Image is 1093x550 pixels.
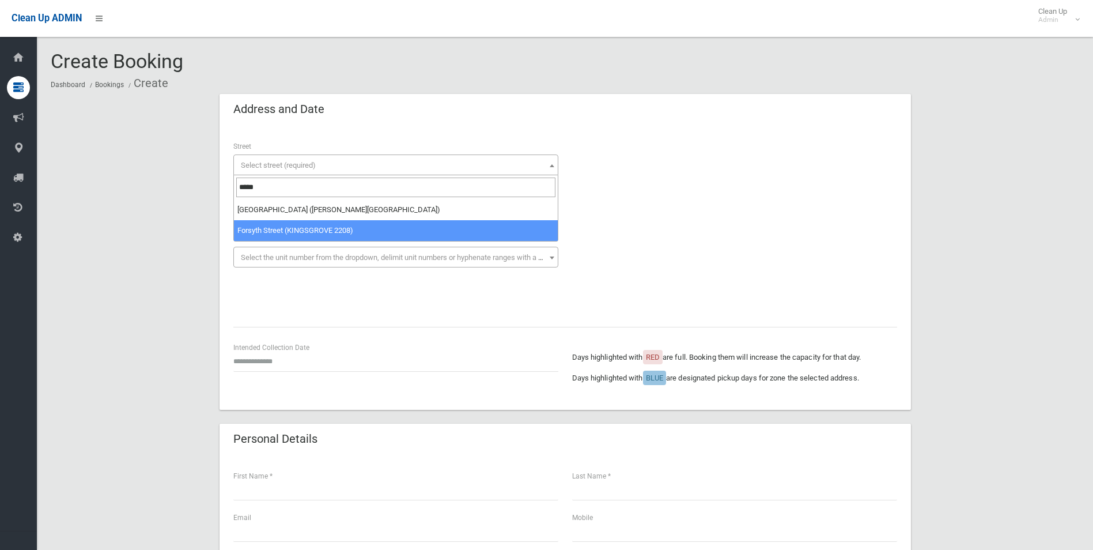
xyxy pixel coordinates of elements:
span: Create Booking [51,50,183,73]
p: Days highlighted with are designated pickup days for zone the selected address. [572,371,897,385]
a: Bookings [95,81,124,89]
a: Dashboard [51,81,85,89]
span: Select street (required) [241,161,316,169]
span: Clean Up [1033,7,1079,24]
header: Personal Details [220,428,331,450]
header: Address and Date [220,98,338,120]
span: RED [646,353,660,361]
li: Forsyth Street (KINGSGROVE 2208) [234,220,558,241]
li: Create [126,73,168,94]
span: Select the unit number from the dropdown, delimit unit numbers or hyphenate ranges with a comma [241,253,563,262]
small: Admin [1038,16,1067,24]
span: Clean Up ADMIN [12,13,82,24]
p: Days highlighted with are full. Booking them will increase the capacity for that day. [572,351,897,364]
span: BLUE [646,374,663,382]
li: [GEOGRAPHIC_DATA] ([PERSON_NAME][GEOGRAPHIC_DATA]) [234,199,558,220]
